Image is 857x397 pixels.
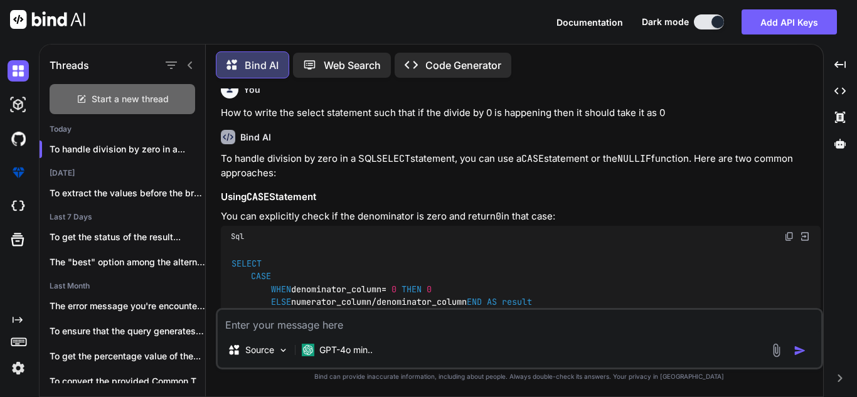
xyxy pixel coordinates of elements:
p: The "best" option among the alternatives to... [50,256,205,268]
span: 0 [427,283,432,295]
h6: You [243,83,260,96]
p: Code Generator [425,58,501,73]
img: darkAi-studio [8,94,29,115]
span: Dark mode [642,16,689,28]
img: settings [8,357,29,379]
span: Start a new thread [92,93,169,105]
img: githubDark [8,128,29,149]
code: 0 [496,210,501,223]
h2: Last Month [40,281,205,291]
h2: Today [40,124,205,134]
span: THEN [402,283,422,295]
span: / [371,296,376,307]
h2: Last 7 Days [40,212,205,222]
p: To get the percentage value of the... [50,350,205,363]
span: = [381,283,386,295]
span: END [467,296,482,307]
img: Bind AI [10,10,85,29]
span: Sql [231,231,244,241]
p: To get the status of the result... [50,231,205,243]
img: GPT-4o mini [302,344,314,356]
span: AS [487,296,497,307]
p: To convert the provided Common Table Expressions... [50,375,205,388]
p: To extract the values before the brackets... [50,187,205,199]
button: Add API Keys [742,9,837,34]
span: 0 [391,283,397,295]
p: To handle division by zero in a... [50,143,205,156]
button: Documentation [556,16,623,29]
h1: Threads [50,58,89,73]
span: SELECT [232,258,262,269]
h2: [DATE] [40,168,205,178]
p: GPT-4o min.. [319,344,373,356]
span: Documentation [556,17,623,28]
img: cloudideIcon [8,196,29,217]
p: The error message you're encountering indicates that... [50,300,205,312]
h6: Bind AI [240,131,271,144]
img: darkChat [8,60,29,82]
p: You can explicitly check if the denominator is zero and return in that case: [221,209,821,224]
p: Bind can provide inaccurate information, including about people. Always double-check its answers.... [216,372,823,381]
code: denominator_column numerator_column denominator_column your_table; [231,257,532,321]
img: copy [784,231,794,241]
span: ELSE [271,296,291,307]
span: CASE [251,271,271,282]
h3: Using Statement [221,190,821,204]
code: CASE [521,152,544,165]
img: icon [794,344,806,357]
code: NULLIF [617,152,651,165]
img: Open in Browser [799,231,811,242]
p: Web Search [324,58,381,73]
p: To handle division by zero in a SQL statement, you can use a statement or the function. Here are ... [221,152,821,180]
p: Bind AI [245,58,279,73]
p: How to write the select statement such that if the divide by 0 is happening then it should take i... [221,106,821,120]
span: WHEN [271,283,291,295]
code: CASE [247,191,269,203]
img: Pick Models [278,345,289,356]
img: premium [8,162,29,183]
span: result [502,296,532,307]
img: attachment [769,343,784,357]
code: SELECT [376,152,410,165]
p: To ensure that the query generates dates... [50,325,205,337]
p: Source [245,344,274,356]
